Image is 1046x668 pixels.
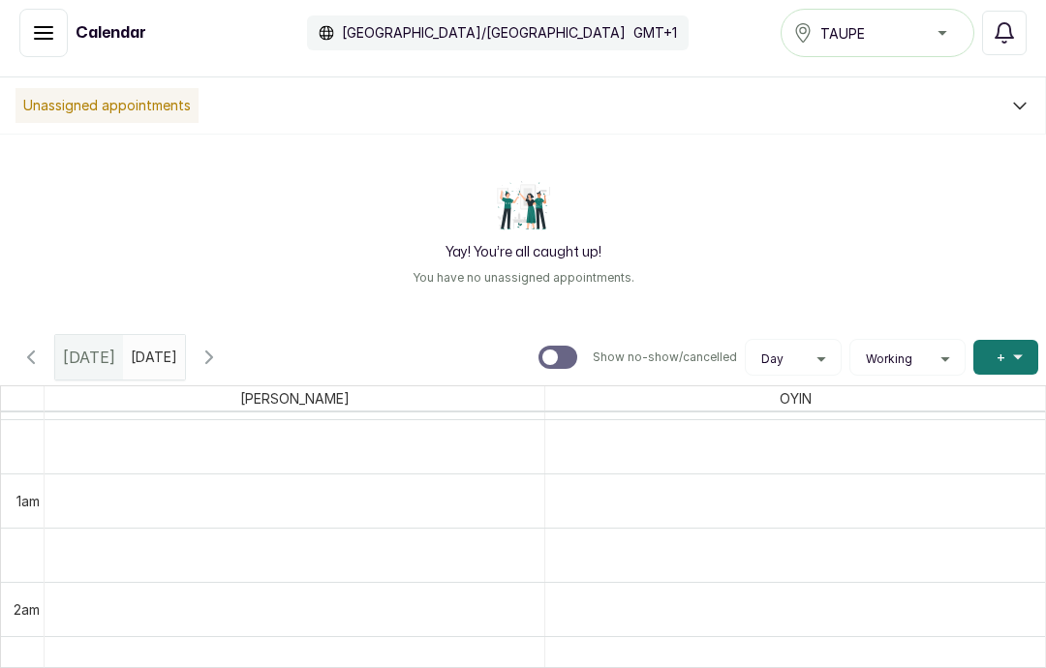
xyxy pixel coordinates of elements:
button: + [973,340,1038,375]
span: + [997,348,1005,367]
p: Show no-show/cancelled [593,349,737,365]
span: OYIN [776,386,815,410]
h1: Calendar [76,21,146,45]
button: TAUPE [781,9,974,57]
span: [PERSON_NAME] [236,386,354,410]
span: Day [761,351,784,367]
div: 1am [13,491,44,511]
button: Day [754,351,833,367]
h2: Yay! You’re all caught up! [446,243,601,262]
p: You have no unassigned appointments. [413,270,634,286]
p: Unassigned appointments [15,88,199,123]
span: [DATE] [63,346,115,369]
div: 2am [10,599,44,620]
button: Working [858,351,957,367]
p: [GEOGRAPHIC_DATA]/[GEOGRAPHIC_DATA] [342,23,626,43]
span: TAUPE [820,23,865,44]
p: GMT+1 [633,23,677,43]
div: [DATE] [55,335,123,380]
span: Working [866,351,912,367]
